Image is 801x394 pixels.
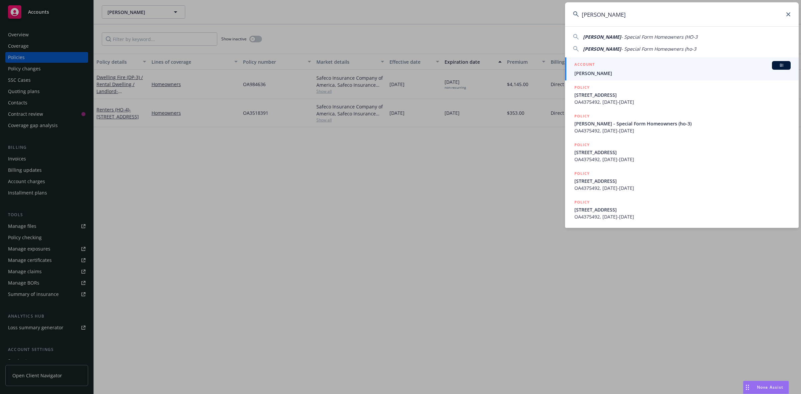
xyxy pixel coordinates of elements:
span: OA4375492, [DATE]-[DATE] [574,213,791,220]
span: - Special Form Homeowners (ho-3 [621,46,696,52]
a: POLICY[STREET_ADDRESS]OA4375492, [DATE]-[DATE] [565,80,799,109]
span: [PERSON_NAME] [574,70,791,77]
span: OA4375492, [DATE]-[DATE] [574,127,791,134]
a: POLICY[STREET_ADDRESS]OA4375492, [DATE]-[DATE] [565,166,799,195]
span: BI [775,62,788,68]
h5: POLICY [574,141,590,148]
span: [STREET_ADDRESS] [574,91,791,98]
span: Nova Assist [757,384,783,390]
a: POLICY[STREET_ADDRESS]OA4375492, [DATE]-[DATE] [565,195,799,224]
h5: POLICY [574,113,590,119]
span: [PERSON_NAME] [583,46,621,52]
button: Nova Assist [743,381,789,394]
a: POLICY[PERSON_NAME] - Special Form Homeowners (ho-3)OA4375492, [DATE]-[DATE] [565,109,799,138]
div: Drag to move [743,381,752,394]
h5: POLICY [574,199,590,206]
span: [PERSON_NAME] [583,34,621,40]
h5: POLICY [574,170,590,177]
h5: ACCOUNT [574,61,595,69]
a: POLICY[STREET_ADDRESS]OA4375492, [DATE]-[DATE] [565,138,799,166]
span: [PERSON_NAME] - Special Form Homeowners (ho-3) [574,120,791,127]
a: ACCOUNTBI[PERSON_NAME] [565,57,799,80]
span: OA4375492, [DATE]-[DATE] [574,156,791,163]
span: - Special Form Homeowners (HO-3 [621,34,698,40]
span: [STREET_ADDRESS] [574,177,791,184]
h5: POLICY [574,84,590,91]
span: [STREET_ADDRESS] [574,206,791,213]
span: [STREET_ADDRESS] [574,149,791,156]
input: Search... [565,2,799,26]
span: OA4375492, [DATE]-[DATE] [574,98,791,105]
span: OA4375492, [DATE]-[DATE] [574,184,791,191]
